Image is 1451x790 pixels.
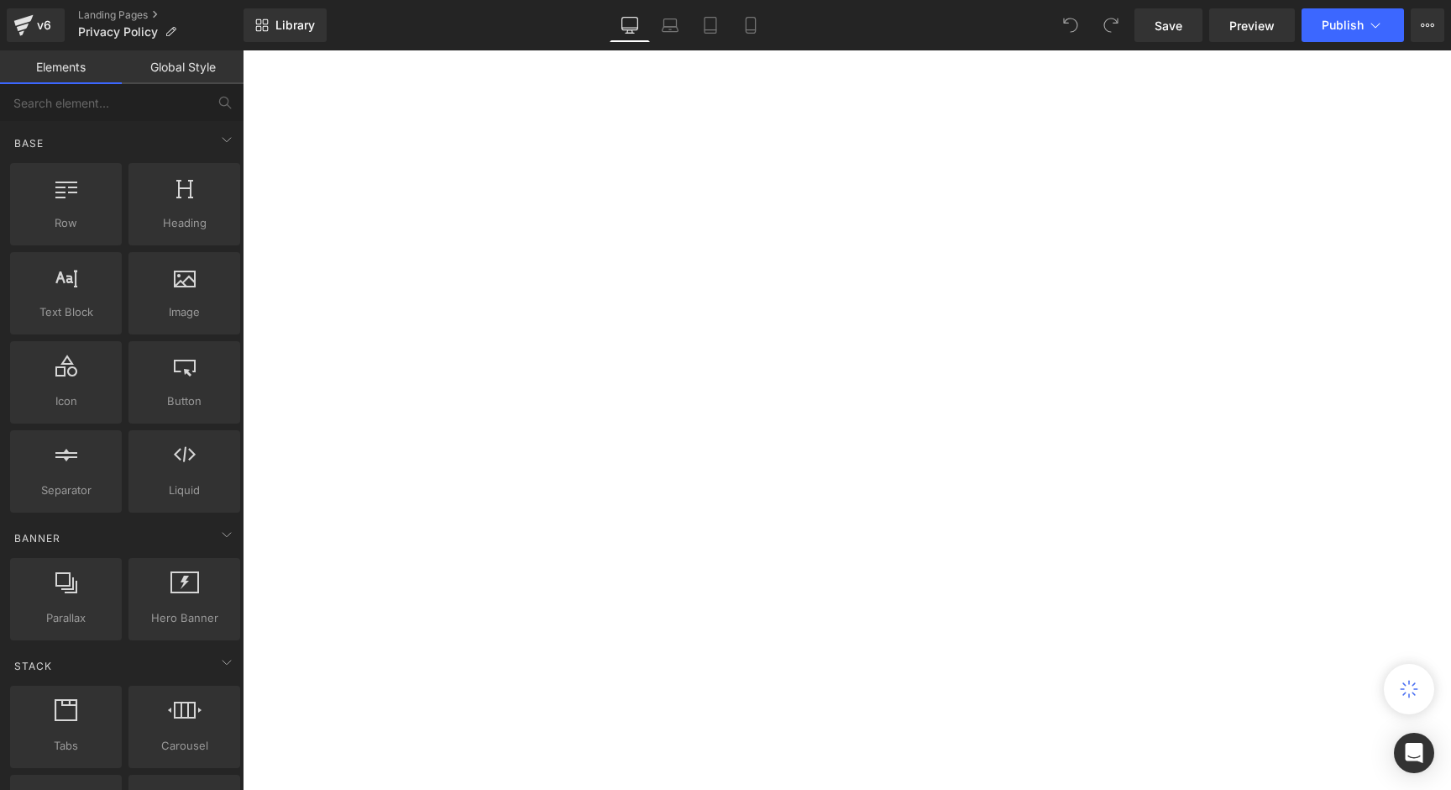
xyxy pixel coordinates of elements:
div: Open Intercom Messenger [1394,733,1434,773]
span: Tabs [15,737,117,755]
button: Redo [1094,8,1128,42]
a: Tablet [690,8,731,42]
span: Privacy Policy [78,25,158,39]
a: Landing Pages [78,8,244,22]
span: Parallax [15,609,117,627]
span: Stack [13,658,54,674]
a: v6 [7,8,65,42]
span: Save [1155,17,1182,34]
a: Preview [1209,8,1295,42]
span: Publish [1322,18,1364,32]
span: Image [134,303,235,321]
span: Hero Banner [134,609,235,627]
div: v6 [34,14,55,36]
button: Publish [1302,8,1404,42]
span: Button [134,392,235,410]
span: Row [15,214,117,232]
a: Global Style [122,50,244,84]
span: Heading [134,214,235,232]
span: Base [13,135,45,151]
a: Laptop [650,8,690,42]
a: New Library [244,8,327,42]
span: Text Block [15,303,117,321]
span: Liquid [134,482,235,499]
a: Mobile [731,8,771,42]
span: Preview [1229,17,1275,34]
span: Library [275,18,315,33]
span: Icon [15,392,117,410]
button: More [1411,8,1444,42]
span: Banner [13,530,62,546]
span: Separator [15,482,117,499]
button: Undo [1054,8,1087,42]
span: Carousel [134,737,235,755]
a: Desktop [610,8,650,42]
